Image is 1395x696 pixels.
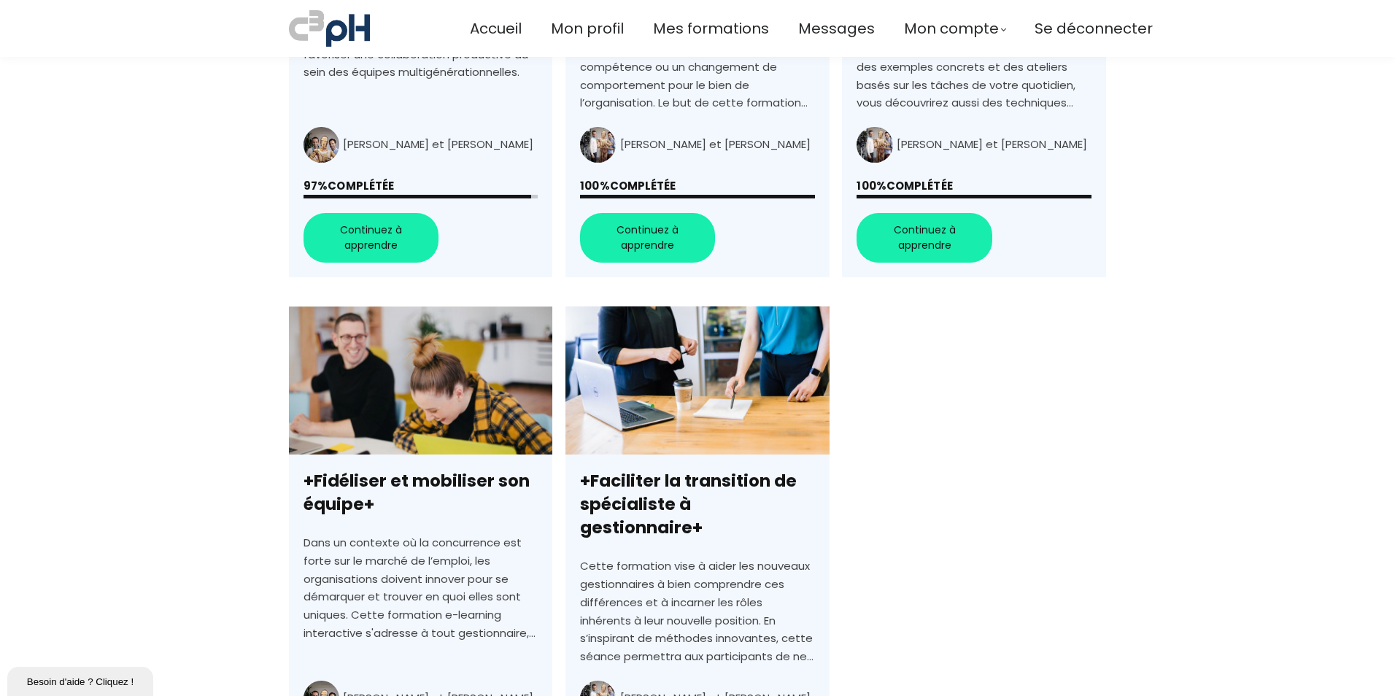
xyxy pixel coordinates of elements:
a: Mon profil [551,17,624,41]
iframe: chat widget [7,664,156,696]
a: Mes formations [653,17,769,41]
span: Mon compte [904,17,999,41]
a: Messages [798,17,875,41]
img: a70bc7685e0efc0bd0b04b3506828469.jpeg [289,7,370,50]
a: Se déconnecter [1035,17,1153,41]
a: Accueil [470,17,522,41]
